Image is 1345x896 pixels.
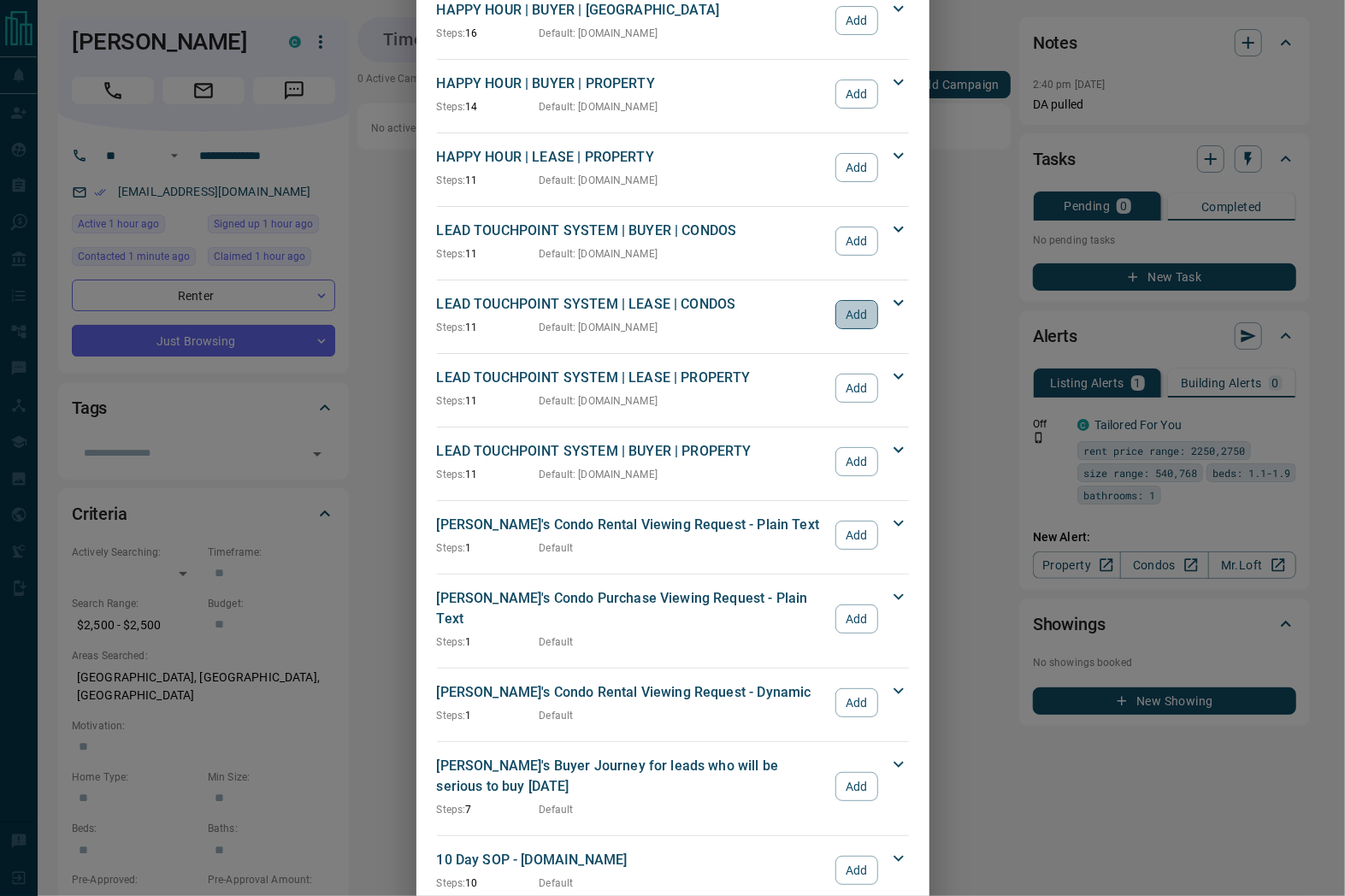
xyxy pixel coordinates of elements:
p: Default : [DOMAIN_NAME] [540,393,658,409]
button: Add [835,6,877,35]
span: Steps: [437,542,466,554]
p: [PERSON_NAME]'s Condo Purchase Viewing Request - Plain Text [437,588,828,629]
button: Add [835,521,877,550]
p: 16 [437,26,540,41]
span: Steps: [437,248,466,260]
p: 7 [437,802,540,817]
div: LEAD TOUCHPOINT SYSTEM | BUYER | CONDOSSteps:11Default: [DOMAIN_NAME]Add [437,217,909,265]
p: Default [540,708,574,723]
p: 11 [437,173,540,188]
p: LEAD TOUCHPOINT SYSTEM | BUYER | CONDOS [437,221,828,241]
p: [PERSON_NAME]'s Condo Rental Viewing Request - Plain Text [437,515,828,535]
div: LEAD TOUCHPOINT SYSTEM | LEASE | PROPERTYSteps:11Default: [DOMAIN_NAME]Add [437,364,909,412]
button: Add [835,227,877,256]
button: Add [835,856,877,885]
p: LEAD TOUCHPOINT SYSTEM | LEASE | CONDOS [437,294,828,315]
div: [PERSON_NAME]'s Buyer Journey for leads who will be serious to buy [DATE]Steps:7DefaultAdd [437,752,909,821]
button: Add [835,153,877,182]
button: Add [835,300,877,329]
p: Default [540,634,574,650]
span: Steps: [437,877,466,889]
div: [PERSON_NAME]'s Condo Rental Viewing Request - Plain TextSteps:1DefaultAdd [437,511,909,559]
div: HAPPY HOUR | LEASE | PROPERTYSteps:11Default: [DOMAIN_NAME]Add [437,144,909,192]
p: Default [540,875,574,891]
span: Steps: [437,174,466,186]
p: 14 [437,99,540,115]
button: Add [835,772,877,801]
button: Add [835,374,877,403]
p: Default : [DOMAIN_NAME] [540,26,658,41]
div: [PERSON_NAME]'s Condo Rental Viewing Request - DynamicSteps:1DefaultAdd [437,679,909,727]
p: 1 [437,540,540,556]
button: Add [835,80,877,109]
p: Default : [DOMAIN_NAME] [540,246,658,262]
div: LEAD TOUCHPOINT SYSTEM | LEASE | CONDOSSteps:11Default: [DOMAIN_NAME]Add [437,291,909,339]
p: 11 [437,467,540,482]
p: 11 [437,246,540,262]
span: Steps: [437,27,466,39]
span: Steps: [437,321,466,333]
span: Steps: [437,101,466,113]
div: LEAD TOUCHPOINT SYSTEM | BUYER | PROPERTYSteps:11Default: [DOMAIN_NAME]Add [437,438,909,486]
p: 11 [437,393,540,409]
button: Add [835,447,877,476]
p: [PERSON_NAME]'s Condo Rental Viewing Request - Dynamic [437,682,828,703]
div: 10 Day SOP - [DOMAIN_NAME]Steps:10DefaultAdd [437,846,909,894]
span: Steps: [437,469,466,480]
p: 1 [437,634,540,650]
p: LEAD TOUCHPOINT SYSTEM | BUYER | PROPERTY [437,441,828,462]
span: Steps: [437,636,466,648]
p: [PERSON_NAME]'s Buyer Journey for leads who will be serious to buy [DATE] [437,756,828,797]
div: [PERSON_NAME]'s Condo Purchase Viewing Request - Plain TextSteps:1DefaultAdd [437,585,909,653]
p: LEAD TOUCHPOINT SYSTEM | LEASE | PROPERTY [437,368,828,388]
p: Default : [DOMAIN_NAME] [540,467,658,482]
p: Default [540,540,574,556]
p: 10 Day SOP - [DOMAIN_NAME] [437,850,828,870]
span: Steps: [437,710,466,722]
span: Steps: [437,395,466,407]
p: Default [540,802,574,817]
p: 11 [437,320,540,335]
button: Add [835,688,877,717]
p: 10 [437,875,540,891]
p: 1 [437,708,540,723]
button: Add [835,604,877,634]
div: HAPPY HOUR | BUYER | PROPERTYSteps:14Default: [DOMAIN_NAME]Add [437,70,909,118]
span: Steps: [437,804,466,816]
p: Default : [DOMAIN_NAME] [540,99,658,115]
p: Default : [DOMAIN_NAME] [540,320,658,335]
p: HAPPY HOUR | LEASE | PROPERTY [437,147,828,168]
p: HAPPY HOUR | BUYER | PROPERTY [437,74,828,94]
p: Default : [DOMAIN_NAME] [540,173,658,188]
